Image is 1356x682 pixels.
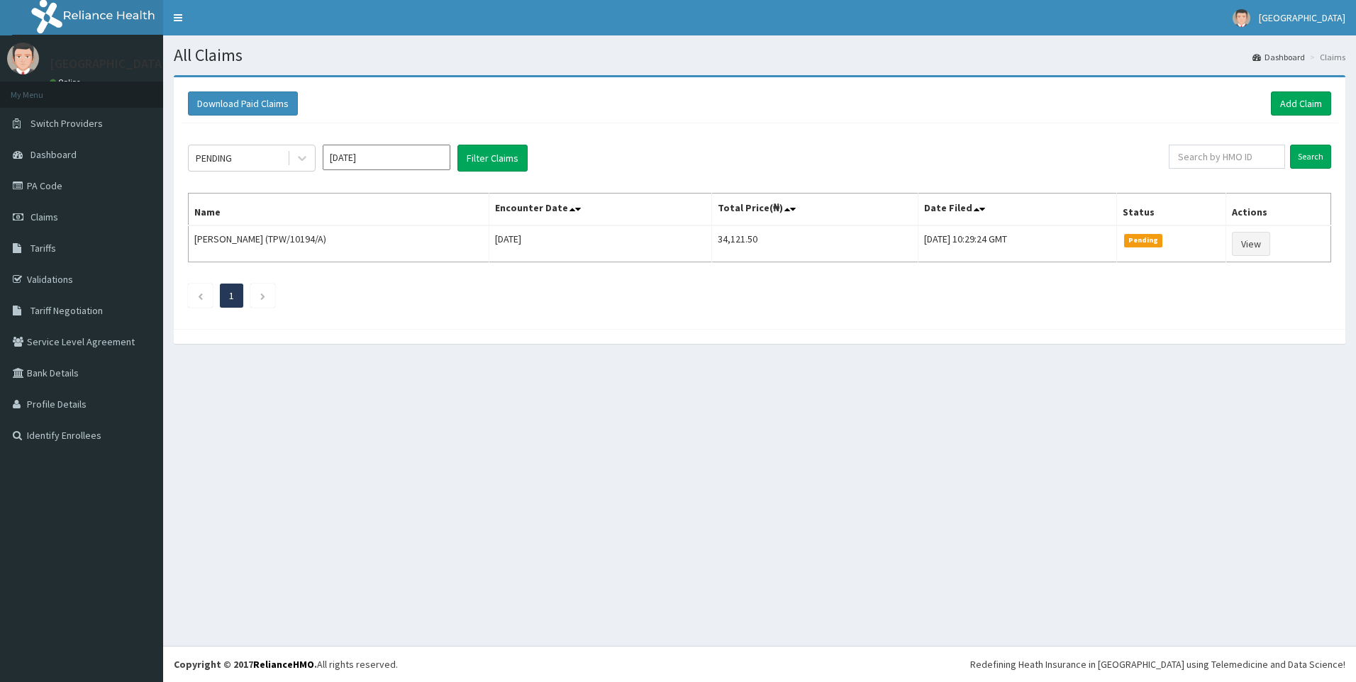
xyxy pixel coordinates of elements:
[189,194,489,226] th: Name
[50,77,84,87] a: Online
[1271,91,1331,116] a: Add Claim
[163,646,1356,682] footer: All rights reserved.
[197,289,204,302] a: Previous page
[1226,194,1330,226] th: Actions
[1233,9,1250,27] img: User Image
[918,194,1116,226] th: Date Filed
[1259,11,1345,24] span: [GEOGRAPHIC_DATA]
[260,289,266,302] a: Next page
[489,194,712,226] th: Encounter Date
[1116,194,1226,226] th: Status
[253,658,314,671] a: RelianceHMO
[1232,232,1270,256] a: View
[918,225,1116,262] td: [DATE] 10:29:24 GMT
[174,46,1345,65] h1: All Claims
[50,57,167,70] p: [GEOGRAPHIC_DATA]
[489,225,712,262] td: [DATE]
[196,151,232,165] div: PENDING
[30,211,58,223] span: Claims
[1290,145,1331,169] input: Search
[189,225,489,262] td: [PERSON_NAME] (TPW/10194/A)
[323,145,450,170] input: Select Month and Year
[711,194,918,226] th: Total Price(₦)
[30,242,56,255] span: Tariffs
[30,117,103,130] span: Switch Providers
[970,657,1345,671] div: Redefining Heath Insurance in [GEOGRAPHIC_DATA] using Telemedicine and Data Science!
[1252,51,1305,63] a: Dashboard
[174,658,317,671] strong: Copyright © 2017 .
[457,145,528,172] button: Filter Claims
[188,91,298,116] button: Download Paid Claims
[1124,234,1163,247] span: Pending
[7,43,39,74] img: User Image
[229,289,234,302] a: Page 1 is your current page
[30,304,103,317] span: Tariff Negotiation
[30,148,77,161] span: Dashboard
[711,225,918,262] td: 34,121.50
[1306,51,1345,63] li: Claims
[1169,145,1285,169] input: Search by HMO ID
